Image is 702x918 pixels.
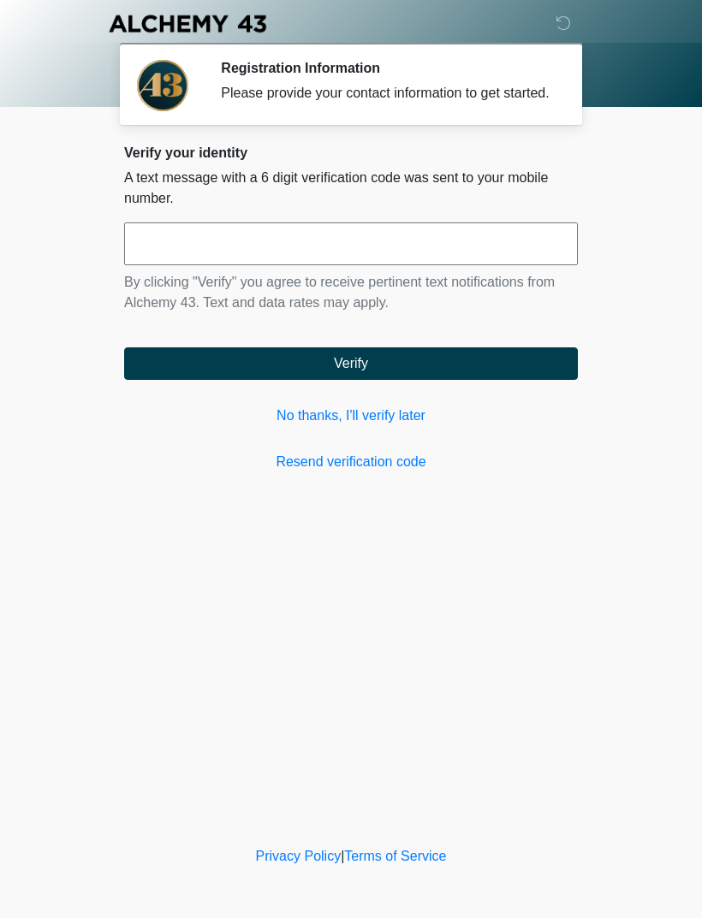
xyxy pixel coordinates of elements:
[344,849,446,863] a: Terms of Service
[124,452,578,472] a: Resend verification code
[256,849,342,863] a: Privacy Policy
[341,849,344,863] a: |
[107,13,268,34] img: Alchemy 43 Logo
[221,60,552,76] h2: Registration Information
[137,60,188,111] img: Agent Avatar
[221,83,552,104] div: Please provide your contact information to get started.
[124,272,578,313] p: By clicking "Verify" you agree to receive pertinent text notifications from Alchemy 43. Text and ...
[124,406,578,426] a: No thanks, I'll verify later
[124,145,578,161] h2: Verify your identity
[124,347,578,380] button: Verify
[124,168,578,209] p: A text message with a 6 digit verification code was sent to your mobile number.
